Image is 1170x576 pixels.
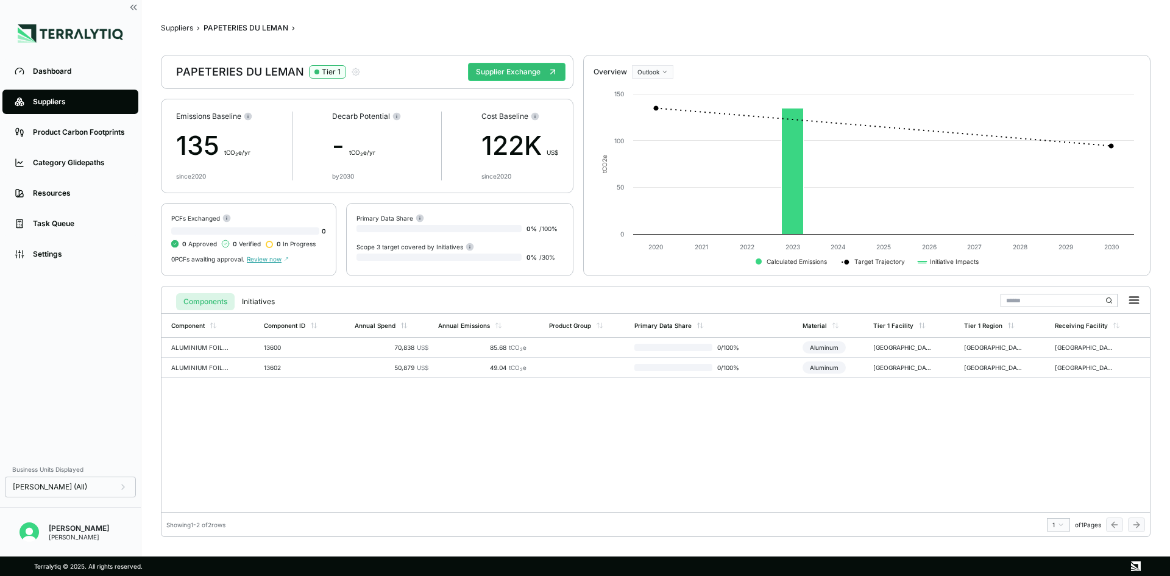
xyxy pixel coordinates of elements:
[539,254,555,261] span: / 30 %
[614,90,624,98] text: 150
[964,322,1002,329] div: Tier 1 Region
[520,367,523,372] sub: 2
[33,158,126,168] div: Category Glidepaths
[1055,322,1108,329] div: Receiving Facility
[712,364,751,371] span: 0 / 100 %
[18,24,123,43] img: Logo
[438,364,526,371] div: 49.04
[930,258,979,266] text: Initiative Impacts
[964,364,1023,371] div: [GEOGRAPHIC_DATA]
[617,183,624,191] text: 50
[19,522,39,542] img: Mridul Gupta
[648,243,663,251] text: 2020
[33,249,126,259] div: Settings
[356,242,474,251] div: Scope 3 target covered by Initiatives
[176,65,361,79] div: PAPETERIES DU LEMAN
[166,521,225,528] div: Showing 1 - 2 of 2 rows
[481,126,558,165] div: 122K
[264,344,322,351] div: 13600
[349,149,375,156] span: t CO e/yr
[176,293,235,310] button: Components
[509,364,526,371] span: tCO e
[549,322,591,329] div: Product Group
[634,322,692,329] div: Primary Data Share
[247,255,289,263] span: Review now
[1055,364,1113,371] div: [GEOGRAPHIC_DATA]
[854,258,905,266] text: Target Trajectory
[355,364,428,371] div: 50,879
[277,240,281,247] span: 0
[739,243,754,251] text: 2022
[509,344,526,351] span: tCO e
[438,344,526,351] div: 85.68
[292,23,295,33] span: ›
[233,240,237,247] span: 0
[520,347,523,352] sub: 2
[601,158,608,162] tspan: 2
[360,152,363,157] sub: 2
[830,243,845,251] text: 2024
[967,243,982,251] text: 2027
[481,172,511,180] div: since 2020
[632,65,673,79] button: Outlook
[176,126,252,165] div: 135
[539,225,558,232] span: / 100 %
[322,67,341,77] div: Tier 1
[182,240,186,247] span: 0
[33,66,126,76] div: Dashboard
[1013,243,1027,251] text: 2028
[5,462,136,477] div: Business Units Displayed
[264,322,305,329] div: Component ID
[224,149,250,156] span: t CO e/yr
[620,230,624,238] text: 0
[601,155,608,173] text: tCO e
[712,344,751,351] span: 0 / 100 %
[33,127,126,137] div: Product Carbon Footprints
[176,172,206,180] div: since 2020
[332,112,401,121] div: Decarb Potential
[356,213,424,222] div: Primary Data Share
[49,524,109,533] div: [PERSON_NAME]
[33,97,126,107] div: Suppliers
[49,533,109,541] div: [PERSON_NAME]
[161,23,193,33] button: Suppliers
[803,322,827,329] div: Material
[876,243,891,251] text: 2025
[438,322,490,329] div: Annual Emissions
[264,364,322,371] div: 13602
[171,364,230,371] div: ALUMINIUM FOIL COMMON 12 X 290
[1055,344,1113,351] div: [GEOGRAPHIC_DATA]
[355,344,428,351] div: 70,838
[235,293,282,310] button: Initiatives
[332,126,401,165] div: -
[767,258,827,265] text: Calculated Emissions
[235,152,238,157] sub: 2
[322,227,326,235] span: 0
[1075,521,1101,528] span: of 1 Pages
[355,322,395,329] div: Annual Spend
[171,322,205,329] div: Component
[594,67,627,77] div: Overview
[468,63,565,81] button: Supplier Exchange
[803,361,846,374] div: Aluminum
[417,344,428,351] span: US$
[277,240,316,247] span: In Progress
[182,240,217,247] span: Approved
[547,149,558,156] span: US$
[332,172,354,180] div: by 2030
[15,517,44,547] button: Open user button
[526,225,537,232] span: 0 %
[417,364,428,371] span: US$
[33,188,126,198] div: Resources
[481,112,558,121] div: Cost Baseline
[803,341,846,354] div: Aluminum
[873,344,932,351] div: [GEOGRAPHIC_DATA]
[614,137,624,144] text: 100
[13,482,87,492] span: [PERSON_NAME] (All)
[171,255,244,263] span: 0 PCFs awaiting approval.
[197,23,200,33] span: ›
[1104,243,1118,251] text: 2030
[233,240,261,247] span: Verified
[964,344,1023,351] div: [GEOGRAPHIC_DATA]
[785,243,799,251] text: 2023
